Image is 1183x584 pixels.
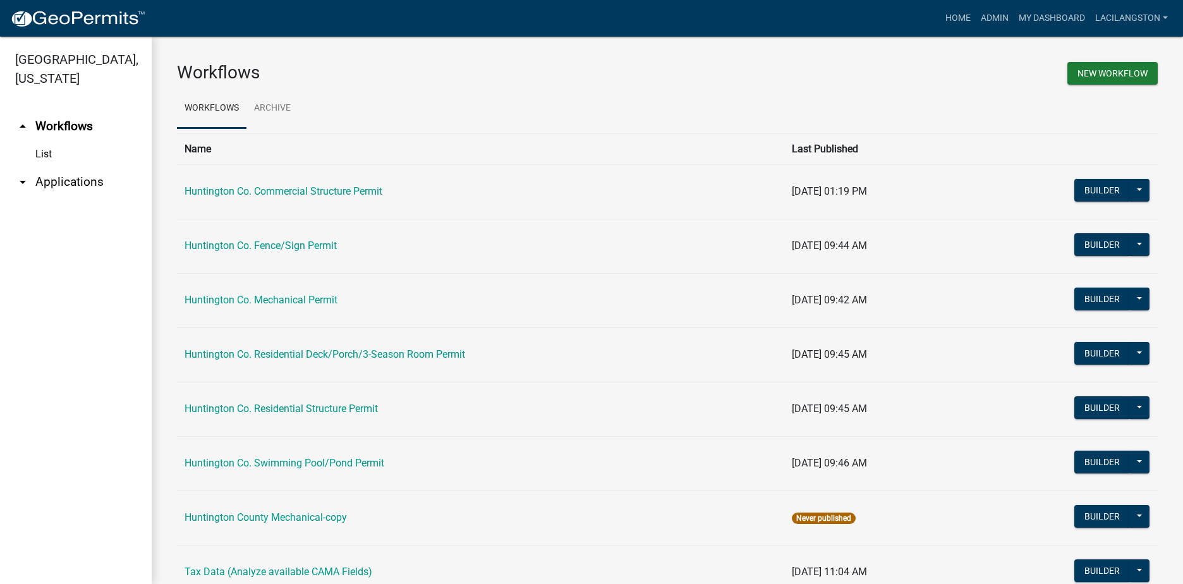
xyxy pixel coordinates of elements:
a: Huntington Co. Fence/Sign Permit [185,240,337,252]
button: Builder [1074,233,1130,256]
a: Workflows [177,88,246,129]
span: Never published [792,513,856,524]
th: Name [177,133,784,164]
a: Huntington County Mechanical-copy [185,511,347,523]
a: Huntington Co. Commercial Structure Permit [185,185,382,197]
a: My Dashboard [1014,6,1090,30]
span: [DATE] 09:45 AM [792,348,867,360]
a: Huntington Co. Residential Structure Permit [185,403,378,415]
span: [DATE] 09:46 AM [792,457,867,469]
h3: Workflows [177,62,658,83]
button: Builder [1074,288,1130,310]
th: Last Published [784,133,970,164]
span: [DATE] 09:42 AM [792,294,867,306]
i: arrow_drop_down [15,174,30,190]
button: Builder [1074,396,1130,419]
button: Builder [1074,451,1130,473]
button: New Workflow [1067,62,1158,85]
i: arrow_drop_up [15,119,30,134]
button: Builder [1074,505,1130,528]
button: Builder [1074,342,1130,365]
button: Builder [1074,559,1130,582]
a: Huntington Co. Residential Deck/Porch/3-Season Room Permit [185,348,465,360]
span: [DATE] 09:44 AM [792,240,867,252]
a: LaciLangston [1090,6,1173,30]
a: Home [940,6,976,30]
a: Tax Data (Analyze available CAMA Fields) [185,566,372,578]
a: Admin [976,6,1014,30]
span: [DATE] 11:04 AM [792,566,867,578]
a: Huntington Co. Mechanical Permit [185,294,337,306]
a: Huntington Co. Swimming Pool/Pond Permit [185,457,384,469]
span: [DATE] 09:45 AM [792,403,867,415]
button: Builder [1074,179,1130,202]
span: [DATE] 01:19 PM [792,185,867,197]
a: Archive [246,88,298,129]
